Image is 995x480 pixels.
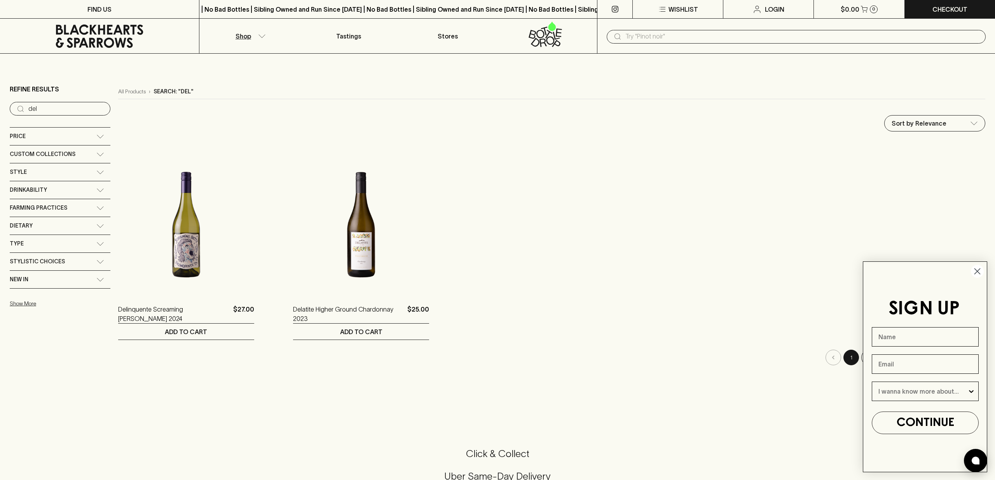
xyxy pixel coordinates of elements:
p: Shop [236,32,251,41]
nav: pagination navigation [118,350,985,365]
button: Show More [10,296,112,312]
span: New In [10,275,28,284]
p: Sort by Relevance [892,119,946,128]
p: Wishlist [669,5,698,14]
span: Farming Practices [10,203,67,213]
span: Dietary [10,221,33,231]
p: $0.00 [841,5,859,14]
p: $27.00 [233,305,254,323]
p: $25.00 [407,305,429,323]
p: Checkout [932,5,967,14]
div: Farming Practices [10,199,110,217]
span: Stylistic Choices [10,257,65,266]
button: page 1 [843,350,859,365]
button: CONTINUE [872,412,979,434]
a: All Products [118,88,146,96]
h5: Click & Collect [9,447,986,460]
input: I wanna know more about... [878,382,967,401]
div: Type [10,235,110,252]
p: FIND US [87,5,112,14]
img: Delatite Higher Ground Chardonnay 2023 [293,157,429,293]
span: Type [10,239,24,249]
div: Sort by Relevance [885,116,985,131]
button: Close dialog [971,265,984,278]
img: Delinquente Screaming Betty Vermentino 2024 [118,157,254,293]
a: Delinquente Screaming [PERSON_NAME] 2024 [118,305,230,323]
div: Custom Collections [10,145,110,163]
span: Custom Collections [10,149,75,159]
span: SIGN UP [889,300,960,318]
button: ADD TO CART [118,324,254,340]
input: Try "Pinot noir" [625,30,979,43]
div: New In [10,271,110,288]
a: Tastings [299,19,398,53]
p: Refine Results [10,84,59,94]
p: ADD TO CART [165,327,207,336]
p: Login [765,5,784,14]
span: Style [10,167,27,177]
img: bubble-icon [972,457,979,464]
a: Stores [398,19,498,53]
p: Search: "del" [154,88,194,96]
a: Delatite Higher Ground Chardonnay 2023 [293,305,404,323]
button: Show Options [967,382,975,401]
div: Style [10,163,110,181]
button: ADD TO CART [293,324,429,340]
button: Shop [199,19,299,53]
div: Price [10,128,110,145]
input: Try “Pinot noir” [28,103,104,115]
input: Name [872,327,979,347]
p: › [149,88,150,96]
p: Stores [438,32,458,41]
p: 0 [872,7,875,11]
span: Drinkability [10,185,47,195]
div: Drinkability [10,181,110,199]
span: Price [10,131,26,141]
p: ADD TO CART [340,327,382,336]
p: Tastings [336,32,361,41]
div: Dietary [10,217,110,235]
input: Email [872,354,979,374]
div: FLYOUT Form [855,254,995,480]
div: Stylistic Choices [10,253,110,270]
